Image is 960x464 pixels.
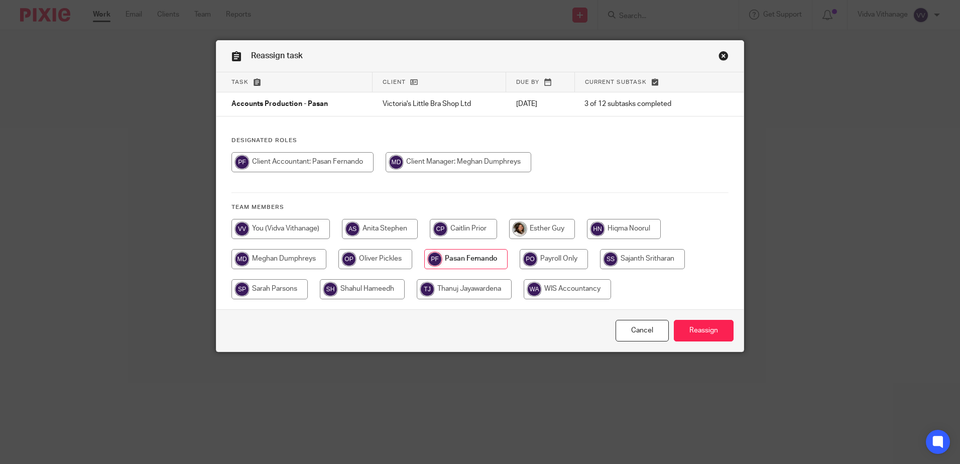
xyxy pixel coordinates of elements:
[383,79,406,85] span: Client
[718,51,729,64] a: Close this dialog window
[251,52,303,60] span: Reassign task
[585,79,647,85] span: Current subtask
[231,101,328,108] span: Accounts Production - Pasan
[574,92,706,117] td: 3 of 12 subtasks completed
[231,137,729,145] h4: Designated Roles
[383,99,496,109] p: Victoria's Little Bra Shop Ltd
[516,79,539,85] span: Due by
[516,99,565,109] p: [DATE]
[616,320,669,341] a: Close this dialog window
[231,79,249,85] span: Task
[674,320,734,341] input: Reassign
[231,203,729,211] h4: Team members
